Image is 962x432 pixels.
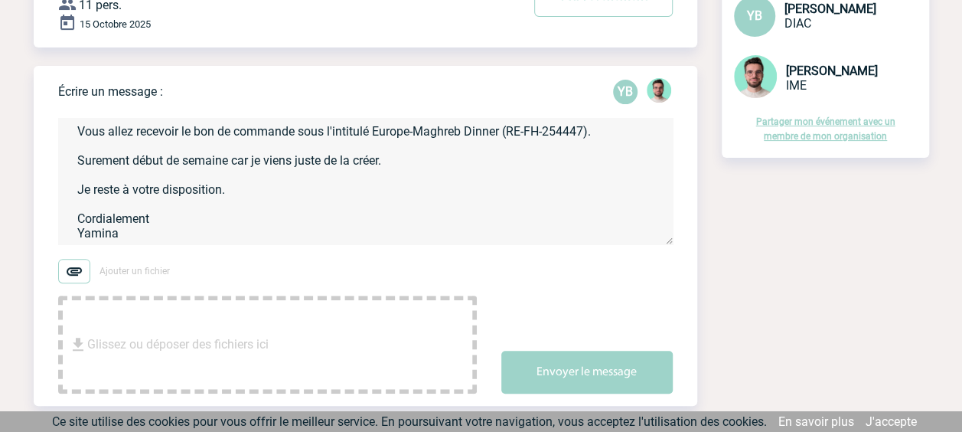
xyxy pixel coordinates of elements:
[784,16,811,31] span: DIAC
[866,414,917,429] a: J'accepte
[734,55,777,98] img: 121547-2.png
[69,335,87,354] img: file_download.svg
[786,78,807,93] span: IME
[747,8,762,23] span: YB
[778,414,854,429] a: En savoir plus
[52,414,767,429] span: Ce site utilise des cookies pour vous offrir le meilleur service. En poursuivant votre navigation...
[501,351,673,394] button: Envoyer le message
[647,78,671,103] img: 121547-2.png
[80,18,151,30] span: 15 Octobre 2025
[784,2,876,16] span: [PERSON_NAME]
[786,64,878,78] span: [PERSON_NAME]
[613,80,638,104] p: YB
[99,266,170,277] span: Ajouter un fichier
[613,80,638,104] div: Yamina BENAMARA
[58,84,163,99] p: Écrire un message :
[647,78,671,106] div: Benjamin ROLAND
[756,116,895,142] a: Partager mon événement avec un membre de mon organisation
[87,306,269,383] span: Glissez ou déposer des fichiers ici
